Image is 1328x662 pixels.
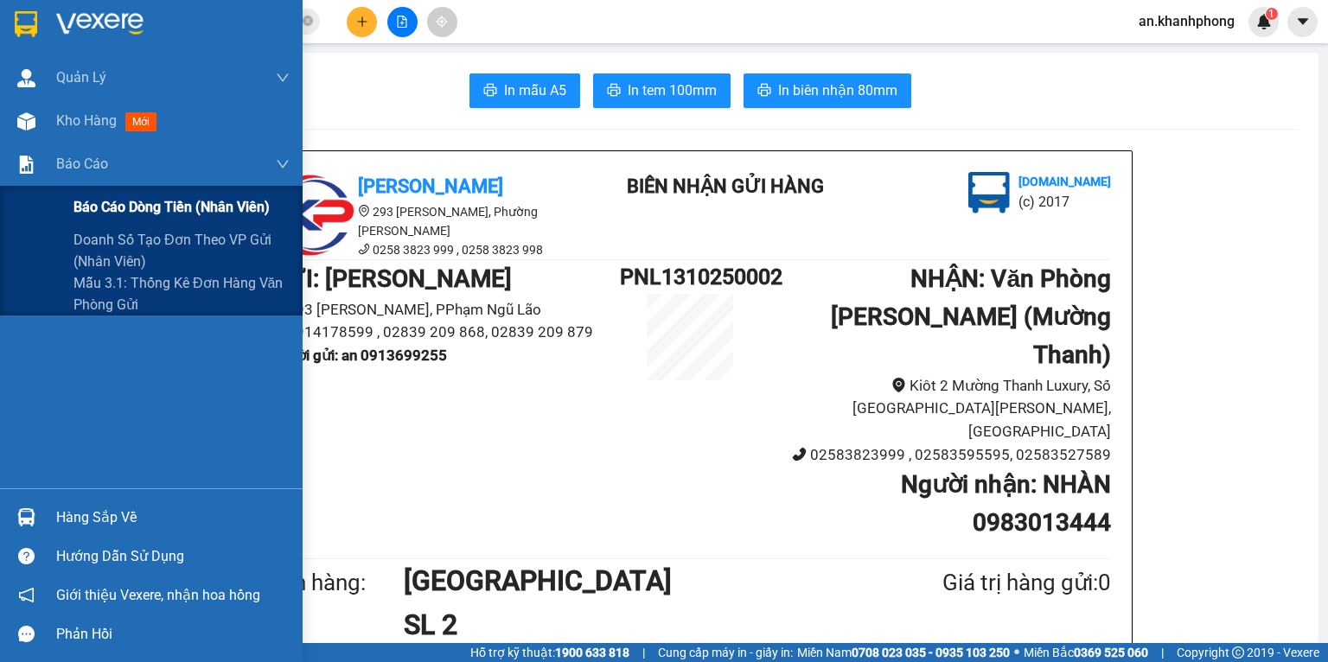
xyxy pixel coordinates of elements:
[404,559,859,602] h1: [GEOGRAPHIC_DATA]
[1024,643,1148,662] span: Miền Bắc
[1161,643,1164,662] span: |
[56,67,106,88] span: Quản Lý
[1266,8,1278,20] sup: 1
[15,11,37,37] img: logo-vxr
[593,73,731,108] button: printerIn tem 100mm
[607,83,621,99] span: printer
[17,508,35,526] img: warehouse-icon
[1232,646,1244,659] span: copyright
[269,298,620,321] li: 293 [PERSON_NAME], PPhạm Ngũ Lão
[1014,649,1019,656] span: ⚪️
[1018,191,1111,213] li: (c) 2017
[483,83,497,99] span: printer
[1018,175,1111,188] b: [DOMAIN_NAME]
[757,83,771,99] span: printer
[891,378,906,392] span: environment
[470,643,629,662] span: Hỗ trợ kỹ thuật:
[269,347,447,364] b: Người gửi : an 0913699255
[469,73,580,108] button: printerIn mẫu A5
[404,603,859,646] h1: SL 2
[18,548,35,564] span: question-circle
[276,71,290,85] span: down
[269,264,512,293] b: GỬI : [PERSON_NAME]
[239,22,281,63] img: logo.jpg
[56,112,117,129] span: Kho hàng
[269,321,620,344] li: 0914178599 , 02839 209 868, 02839 209 879
[760,374,1111,443] li: Kiôt 2 Mường Thanh Luxury, Số [GEOGRAPHIC_DATA][PERSON_NAME], [GEOGRAPHIC_DATA]
[17,156,35,174] img: solution-icon
[18,587,35,603] span: notification
[269,202,580,240] li: 293 [PERSON_NAME], Phường [PERSON_NAME]
[436,16,448,28] span: aim
[642,643,645,662] span: |
[140,25,195,137] b: BIÊN NHẬN GỬI HÀNG
[427,7,457,37] button: aim
[831,264,1111,369] b: NHẬN : Văn Phòng [PERSON_NAME] (Mường Thanh)
[792,447,807,461] span: phone
[56,544,290,570] div: Hướng dẫn sử dụng
[1125,10,1248,32] span: an.khanhphong
[859,565,1111,601] div: Giá trị hàng gửi: 0
[1074,646,1148,659] strong: 0369 525 060
[73,229,290,272] span: Doanh số tạo đơn theo VP gửi (nhân viên)
[778,80,897,101] span: In biên nhận 80mm
[627,175,824,197] b: BIÊN NHẬN GỬI HÀNG
[396,16,408,28] span: file-add
[197,66,290,80] b: [DOMAIN_NAME]
[1287,7,1318,37] button: caret-down
[125,112,156,131] span: mới
[73,272,290,315] span: Mẫu 3.1: Thống kê đơn hàng văn phòng gửi
[852,646,1010,659] strong: 0708 023 035 - 0935 103 250
[797,643,1010,662] span: Miền Nam
[197,82,290,104] li: (c) 2017
[269,240,580,259] li: 0258 3823 999 , 0258 3823 998
[1268,8,1274,20] span: 1
[347,7,377,37] button: plus
[73,196,270,218] span: Báo cáo dòng tiền (nhân viên)
[358,175,503,197] b: [PERSON_NAME]
[22,22,108,108] img: logo.jpg
[620,260,760,294] h1: PNL1310250002
[387,7,418,37] button: file-add
[358,205,370,217] span: environment
[303,16,313,26] span: close-circle
[56,153,108,175] span: Báo cáo
[658,643,793,662] span: Cung cấp máy in - giấy in:
[56,621,290,647] div: Phản hồi
[303,14,313,30] span: close-circle
[504,80,566,101] span: In mẫu A5
[901,470,1111,537] b: Người nhận : NHÀN 0983013444
[17,69,35,87] img: warehouse-icon
[1256,14,1272,29] img: icon-new-feature
[356,16,368,28] span: plus
[968,172,1010,213] img: logo.jpg
[276,157,290,171] span: down
[1295,14,1311,29] span: caret-down
[269,172,355,258] img: logo.jpg
[56,505,290,531] div: Hàng sắp về
[56,584,260,606] span: Giới thiệu Vexere, nhận hoa hồng
[744,73,911,108] button: printerIn biên nhận 80mm
[17,112,35,130] img: warehouse-icon
[555,646,629,659] strong: 1900 633 818
[760,443,1111,467] li: 02583823999 , 02583595595, 02583527589
[358,243,370,255] span: phone
[628,80,717,101] span: In tem 100mm
[18,626,35,642] span: message
[269,565,404,601] div: Tên hàng:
